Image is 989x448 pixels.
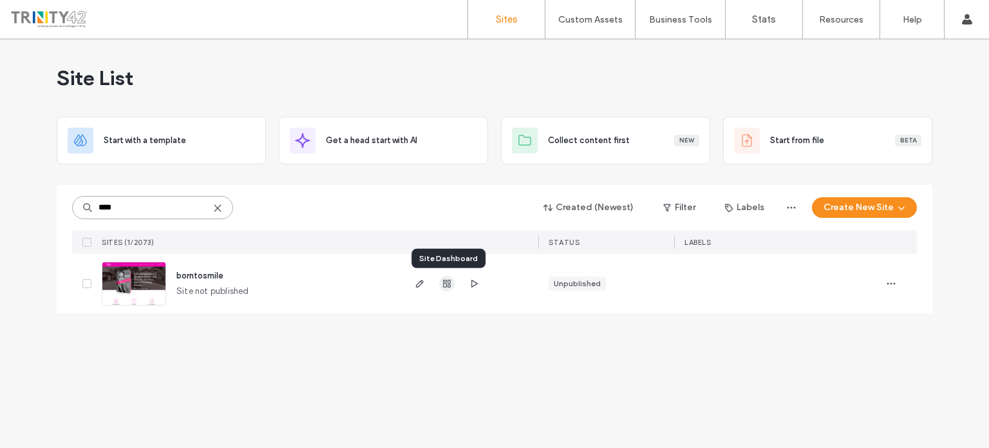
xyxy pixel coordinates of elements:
label: Sites [496,14,518,25]
div: Beta [895,135,921,146]
label: Resources [819,14,863,25]
span: Site List [57,65,133,91]
span: Get a head start with AI [326,134,417,147]
button: Filter [650,197,708,218]
label: Business Tools [649,14,712,25]
span: Help [29,9,55,21]
div: Collect content firstNew [501,117,710,164]
span: LABELS [684,238,711,247]
span: SITES (1/2073) [102,238,154,247]
span: STATUS [549,238,579,247]
div: Unpublished [554,278,601,289]
label: Help [903,14,922,25]
span: Start from file [770,134,824,147]
button: Created (Newest) [532,197,645,218]
div: New [674,135,699,146]
button: Labels [713,197,776,218]
span: Start with a template [104,134,186,147]
div: Start from fileBeta [723,117,932,164]
a: borntosmile [176,271,223,280]
label: Stats [752,14,776,25]
label: Custom Assets [558,14,623,25]
div: Start with a template [57,117,266,164]
div: Get a head start with AI [279,117,488,164]
div: Site Dashboard [411,249,485,268]
span: Collect content first [548,134,630,147]
span: Site not published [176,285,249,298]
button: Create New Site [812,197,917,218]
